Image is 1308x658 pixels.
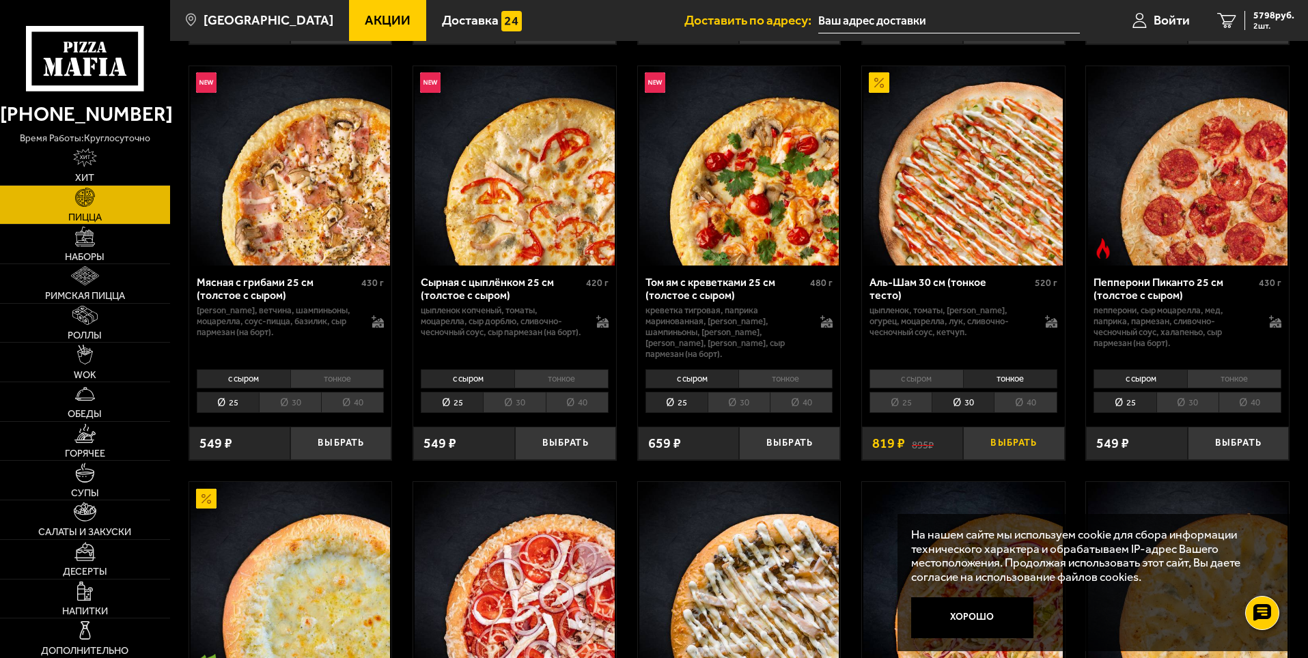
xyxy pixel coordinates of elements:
li: с сыром [869,369,963,388]
span: Напитки [62,606,108,616]
button: Выбрать [963,427,1064,460]
button: Выбрать [739,427,840,460]
div: Аль-Шам 30 см (тонкое тесто) [869,276,1031,302]
li: 40 [546,392,609,413]
li: 30 [259,392,321,413]
span: WOK [74,370,96,380]
span: [GEOGRAPHIC_DATA] [204,14,333,27]
img: Акционный [196,489,217,509]
span: 549 ₽ [1096,437,1129,450]
div: Том ям с креветками 25 см (толстое с сыром) [645,276,807,302]
li: 25 [197,392,259,413]
li: с сыром [197,369,290,388]
span: 549 ₽ [199,437,232,450]
s: 895 ₽ [912,437,934,450]
li: тонкое [290,369,385,388]
li: 30 [708,392,770,413]
img: Том ям с креветками 25 см (толстое с сыром) [639,66,839,266]
p: [PERSON_NAME], ветчина, шампиньоны, моцарелла, соус-пицца, базилик, сыр пармезан (на борт). [197,305,359,338]
span: Наборы [65,252,105,261]
li: 40 [321,392,384,413]
li: 40 [1219,392,1281,413]
img: Новинка [645,72,665,93]
li: тонкое [738,369,833,388]
div: Сырная с цыплёнком 25 см (толстое с сыром) [421,276,583,302]
span: Роллы [68,330,102,340]
p: креветка тигровая, паприка маринованная, [PERSON_NAME], шампиньоны, [PERSON_NAME], [PERSON_NAME],... [645,305,807,360]
span: Акции [365,14,411,27]
button: Хорошо [911,597,1034,638]
input: Ваш адрес доставки [818,8,1080,33]
img: Новинка [420,72,441,93]
span: 5798 руб. [1253,11,1294,20]
img: 15daf4d41897b9f0e9f617042186c801.svg [501,11,522,31]
p: пепперони, сыр Моцарелла, мед, паприка, пармезан, сливочно-чесночный соус, халапеньо, сыр пармеза... [1094,305,1255,349]
span: Римская пицца [45,291,125,300]
span: 819 ₽ [872,437,905,450]
a: НовинкаМясная с грибами 25 см (толстое с сыром) [189,66,392,266]
span: 430 г [1259,277,1281,289]
a: АкционныйАль-Шам 30 см (тонкое тесто) [862,66,1065,266]
li: 25 [869,392,932,413]
li: с сыром [1094,369,1187,388]
span: Салаты и закуски [38,527,131,537]
button: Выбрать [1188,427,1289,460]
button: Выбрать [290,427,391,460]
li: с сыром [645,369,739,388]
span: 420 г [586,277,609,289]
li: 25 [645,392,708,413]
li: тонкое [963,369,1057,388]
span: Пицца [68,212,102,222]
div: Мясная с грибами 25 см (толстое с сыром) [197,276,359,302]
li: 25 [1094,392,1156,413]
div: Пепперони Пиканто 25 см (толстое с сыром) [1094,276,1255,302]
span: Доставка [442,14,499,27]
li: 30 [483,392,545,413]
img: Пепперони Пиканто 25 см (толстое с сыром) [1088,66,1288,266]
img: Сырная с цыплёнком 25 см (толстое с сыром) [415,66,614,266]
span: Доставить по адресу: [684,14,818,27]
li: 40 [994,392,1057,413]
span: Войти [1154,14,1190,27]
span: 480 г [810,277,833,289]
li: тонкое [514,369,609,388]
li: 30 [1156,392,1219,413]
img: Аль-Шам 30 см (тонкое тесто) [863,66,1063,266]
li: с сыром [421,369,514,388]
span: Хит [75,173,94,182]
p: цыпленок, томаты, [PERSON_NAME], огурец, моцарелла, лук, сливочно-чесночный соус, кетчуп. [869,305,1031,338]
a: НовинкаТом ям с креветками 25 см (толстое с сыром) [638,66,841,266]
li: тонкое [1187,369,1281,388]
p: На нашем сайте мы используем cookie для сбора информации технического характера и обрабатываем IP... [911,528,1268,584]
p: цыпленок копченый, томаты, моцарелла, сыр дорблю, сливочно-чесночный соус, сыр пармезан (на борт). [421,305,583,338]
img: Острое блюдо [1093,238,1113,259]
span: 430 г [361,277,384,289]
span: Десерты [63,567,107,576]
li: 40 [770,392,833,413]
a: Острое блюдоПепперони Пиканто 25 см (толстое с сыром) [1086,66,1289,266]
img: Акционный [869,72,889,93]
span: Дополнительно [41,646,128,655]
span: Супы [71,488,99,498]
img: Мясная с грибами 25 см (толстое с сыром) [191,66,390,266]
span: 659 ₽ [648,437,681,450]
span: 520 г [1035,277,1057,289]
img: Новинка [196,72,217,93]
button: Выбрать [515,427,616,460]
span: Горячее [65,448,105,458]
span: Обеды [68,409,102,418]
span: 549 ₽ [423,437,456,450]
li: 25 [421,392,483,413]
span: 2 шт. [1253,22,1294,30]
li: 30 [932,392,994,413]
a: НовинкаСырная с цыплёнком 25 см (толстое с сыром) [413,66,616,266]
